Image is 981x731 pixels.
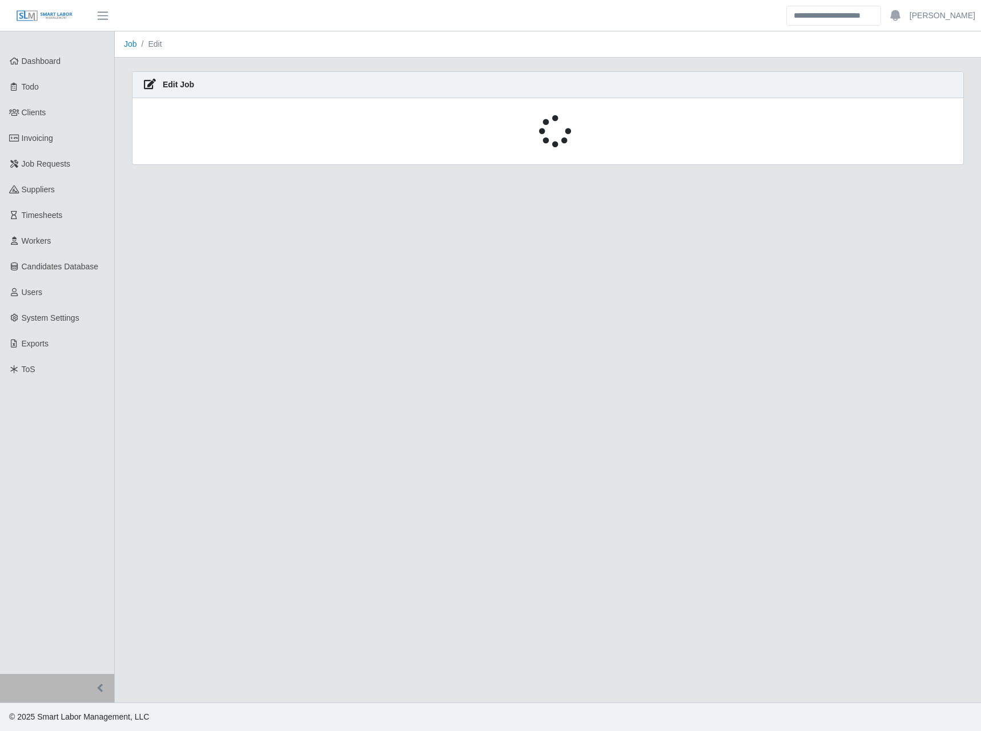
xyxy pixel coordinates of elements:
[22,211,63,220] span: Timesheets
[22,56,61,66] span: Dashboard
[22,262,99,271] span: Candidates Database
[22,185,55,194] span: Suppliers
[22,365,35,374] span: ToS
[9,712,149,721] span: © 2025 Smart Labor Management, LLC
[910,10,975,22] a: [PERSON_NAME]
[22,288,43,297] span: Users
[163,80,194,89] strong: Edit Job
[22,134,53,143] span: Invoicing
[137,38,162,50] li: Edit
[22,236,51,245] span: Workers
[786,6,881,26] input: Search
[22,82,39,91] span: Todo
[22,108,46,117] span: Clients
[22,159,71,168] span: Job Requests
[16,10,73,22] img: SLM Logo
[22,313,79,322] span: System Settings
[124,39,137,49] a: Job
[22,339,49,348] span: Exports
